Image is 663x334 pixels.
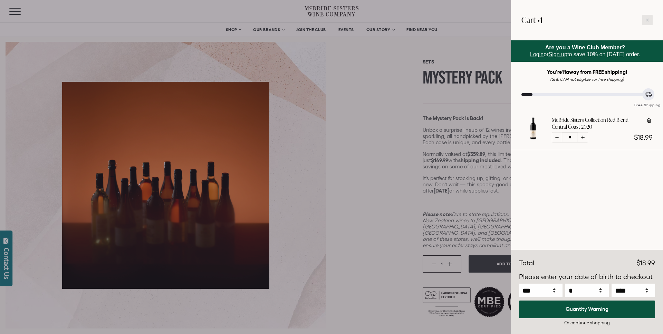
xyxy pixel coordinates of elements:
[547,69,627,75] strong: You're away from FREE shipping!
[545,45,625,50] strong: Are you a Wine Club Member?
[519,272,655,282] p: Please enter your date of birth to checkout
[550,77,624,81] em: (SHE CAN not eligible for free shipping)
[519,301,655,318] button: Quantity Warning
[521,134,545,141] a: McBride Sisters Collection Red Blend Central Coast 2020
[519,320,655,326] div: Or continue shopping
[562,69,566,75] span: 11
[540,14,542,26] span: 1
[519,258,534,268] div: Total
[634,134,653,141] span: $18.99
[636,259,655,267] span: $18.99
[552,117,641,130] a: McBride Sisters Collection Red Blend Central Coast 2020
[549,51,567,57] a: Sign up
[521,10,542,30] h2: Cart •
[632,96,663,108] div: Free Shipping
[530,51,544,57] a: Login
[530,45,640,57] span: or to save 10% on [DATE] order.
